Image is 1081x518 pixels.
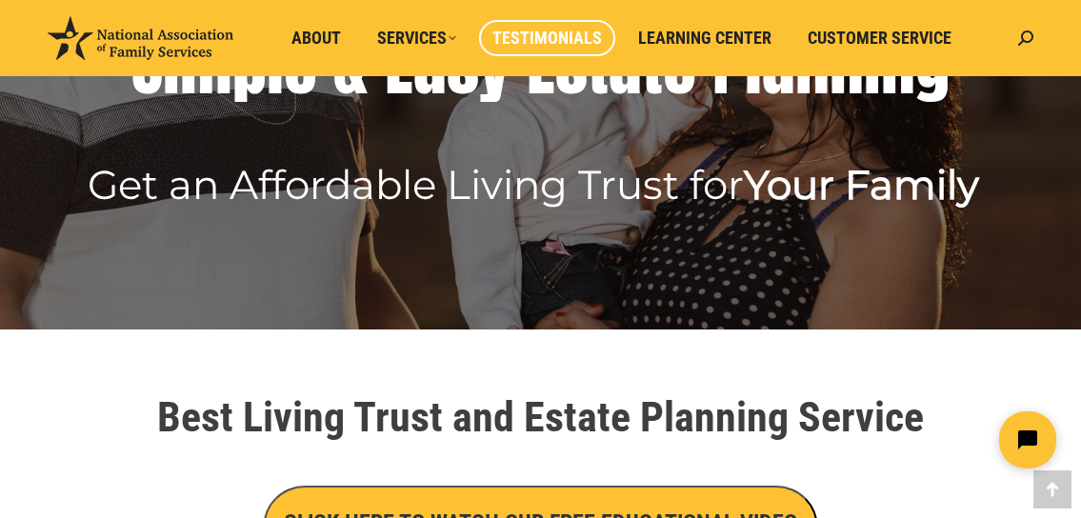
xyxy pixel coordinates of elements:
[479,27,510,103] div: y
[385,27,413,103] div: E
[180,27,232,103] div: m
[377,28,456,49] span: Services
[57,396,1024,438] h1: Best Living Trust and Estate Planning Service
[808,28,951,49] span: Customer Service
[864,27,881,103] div: i
[48,16,233,60] img: National Association of Family Services
[745,27,762,103] div: l
[163,27,180,103] div: i
[232,27,267,103] div: p
[555,27,588,103] div: s
[830,27,864,103] div: n
[642,27,663,103] div: t
[638,28,771,49] span: Learning Center
[413,27,447,103] div: a
[131,27,163,103] div: S
[609,27,642,103] div: a
[915,27,950,103] div: g
[267,27,284,103] div: l
[447,27,479,103] div: s
[794,20,965,56] a: Customer Service
[527,27,555,103] div: E
[333,27,369,103] div: &
[744,160,979,209] b: Your Family
[479,20,615,56] a: Testimonials
[712,27,745,103] div: P
[795,27,830,103] div: n
[663,27,696,103] div: e
[881,27,915,103] div: n
[291,28,341,49] span: About
[284,27,317,103] div: e
[492,28,602,49] span: Testimonials
[762,27,795,103] div: a
[88,168,979,202] rs-layer: Get an Affordable Living Trust for
[588,27,609,103] div: t
[625,20,785,56] a: Learning Center
[745,395,1072,485] iframe: Tidio Chat
[278,20,354,56] a: About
